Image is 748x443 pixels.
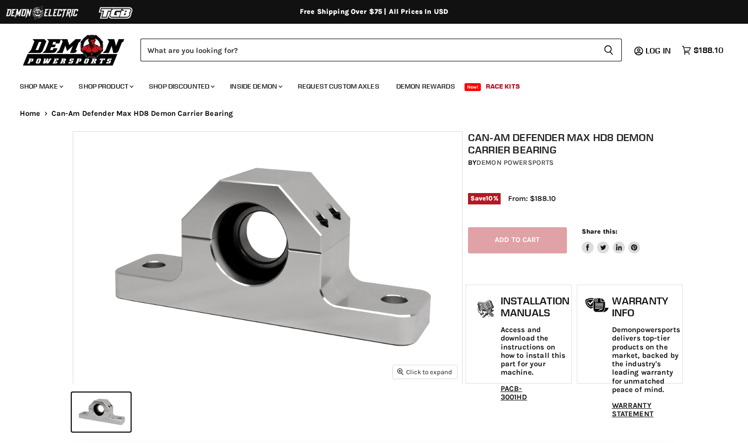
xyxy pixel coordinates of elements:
[473,297,498,322] img: install_manual-icon.png
[501,326,569,377] p: Access and download the instructions on how to install this part for your machine.
[20,32,128,67] img: Demon Powersports
[476,158,554,167] a: Demon Powersports
[478,76,527,97] a: Race Kits
[612,401,654,418] a: WARRANTY STATEMENT
[468,157,681,168] div: by
[501,295,569,318] h1: Installation Manuals
[677,43,728,57] a: $188.10
[585,297,609,313] img: warranty-icon.png
[468,131,681,156] h1: Can-Am Defender Max HD8 Demon Carrier Bearing
[73,132,462,387] img: IMAGE
[596,39,622,61] button: Search
[140,39,596,61] input: Search
[694,46,723,55] span: $188.10
[612,295,680,318] h1: Warranty Info
[223,76,288,97] a: Inside Demon
[582,228,617,235] span: Share this:
[508,194,556,203] span: From: $188.10
[397,368,452,376] span: Click to expand
[12,72,721,97] ul: Main menu
[486,195,493,202] span: 10
[290,76,387,97] a: Request Custom Axles
[468,193,501,204] span: Save %
[612,326,680,394] p: Demonpowersports delivers top-tier products on the market, backed by the industry's leading warra...
[20,109,41,118] a: Home
[5,3,79,22] img: Demon Electric Logo 2
[140,39,622,61] form: Product
[79,3,153,22] img: TGB Logo 2
[582,227,641,253] aside: Share this:
[141,76,221,97] a: Shop Discounted
[646,46,671,55] span: Log in
[641,46,677,55] a: Log in
[389,76,463,97] a: Demon Rewards
[465,83,481,91] span: New!
[51,109,234,118] span: Can-Am Defender Max HD8 Demon Carrier Bearing
[501,384,527,401] a: PACB-3001HD
[71,76,140,97] a: Shop Product
[72,393,131,432] button: IMAGE thumbnail
[393,365,457,379] button: Click to expand
[12,76,69,97] a: Shop Make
